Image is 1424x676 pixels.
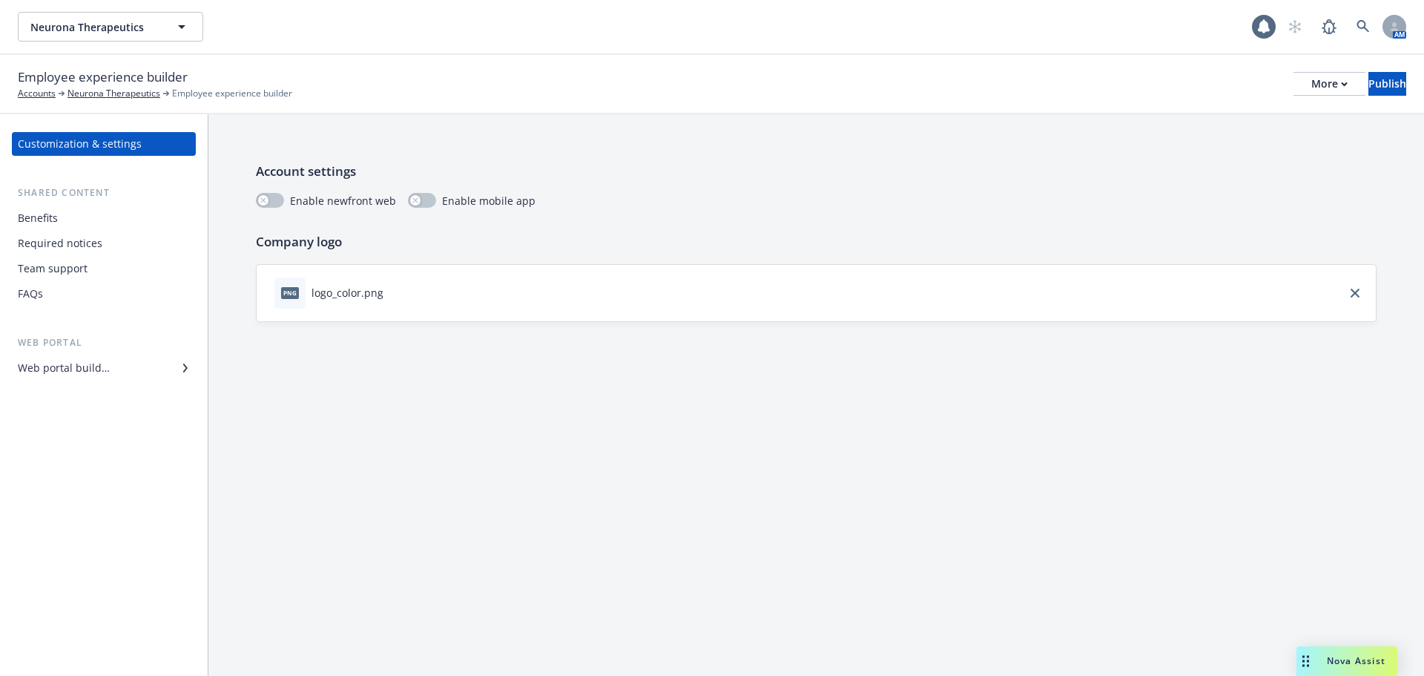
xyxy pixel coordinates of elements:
[30,19,159,35] span: Neurona Therapeutics
[12,356,196,380] a: Web portal builder
[18,282,43,306] div: FAQs
[67,87,160,100] a: Neurona Therapeutics
[12,186,196,200] div: Shared content
[18,356,110,380] div: Web portal builder
[18,232,102,255] div: Required notices
[1296,646,1397,676] button: Nova Assist
[1311,73,1348,95] div: More
[12,335,196,350] div: Web portal
[389,285,401,301] button: download file
[18,132,142,156] div: Customization & settings
[256,232,1377,252] p: Company logo
[18,206,58,230] div: Benefits
[18,68,188,87] span: Employee experience builder
[1368,72,1406,96] button: Publish
[1280,12,1310,42] a: Start snowing
[1296,646,1315,676] div: Drag to move
[290,193,396,209] span: Enable newfront web
[1314,12,1344,42] a: Report a Bug
[172,87,292,100] span: Employee experience builder
[12,282,196,306] a: FAQs
[12,257,196,280] a: Team support
[256,162,1377,181] p: Account settings
[18,257,88,280] div: Team support
[1346,284,1364,302] a: close
[311,285,383,301] div: logo_color.png
[1327,654,1385,667] span: Nova Assist
[18,12,203,42] button: Neurona Therapeutics
[442,193,535,209] span: Enable mobile app
[1348,12,1378,42] a: Search
[12,206,196,230] a: Benefits
[12,232,196,255] a: Required notices
[18,87,56,100] a: Accounts
[1368,73,1406,95] div: Publish
[281,287,299,298] span: png
[1293,72,1365,96] button: More
[12,132,196,156] a: Customization & settings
